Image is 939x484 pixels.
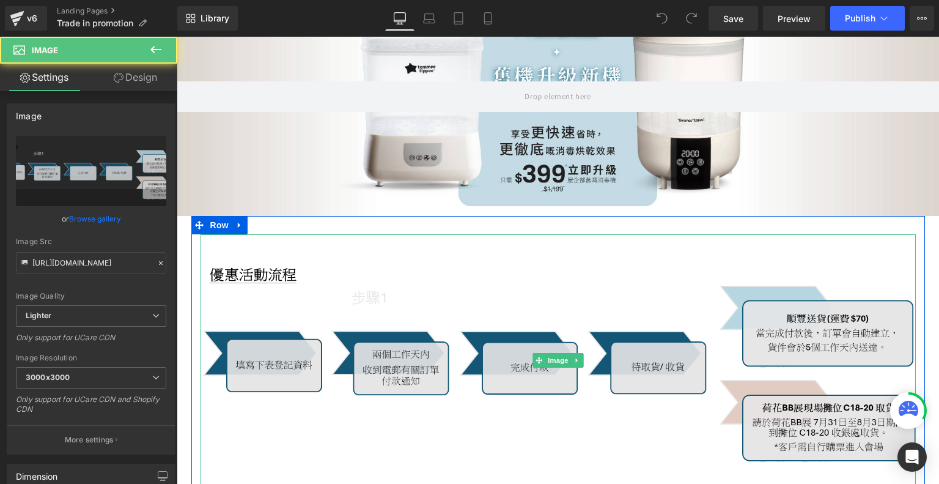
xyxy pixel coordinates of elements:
span: Row [31,179,55,198]
a: v6 [5,6,47,31]
span: Publish [845,13,875,23]
span: Trade in promotion [57,18,133,28]
div: Open Intercom Messenger [897,442,927,472]
span: Preview [778,12,811,25]
button: Redo [679,6,704,31]
span: Image [369,316,394,331]
div: Only support for UCare CDN [16,333,166,351]
span: Save [723,12,743,25]
span: Library [201,13,229,24]
b: Lighter [26,311,51,320]
span: Image [32,45,58,55]
a: Landing Pages [57,6,177,16]
a: Expand / Collapse [55,179,71,198]
button: More [910,6,934,31]
a: Tablet [444,6,473,31]
button: Publish [830,6,905,31]
button: More settings [7,425,175,454]
div: Only support for UCare CDN and Shopify CDN [16,395,166,422]
a: Desktop [385,6,414,31]
div: v6 [24,10,40,26]
p: More settings [65,434,114,445]
input: Link [16,252,166,274]
a: Design [91,64,180,91]
div: or [16,212,166,225]
div: Image Src [16,237,166,246]
div: Image Resolution [16,354,166,362]
a: Expand / Collapse [394,316,407,331]
div: Image Quality [16,292,166,300]
a: New Library [177,6,238,31]
b: 3000x3000 [26,373,70,382]
a: Preview [763,6,825,31]
a: Browse gallery [69,208,121,229]
button: Undo [650,6,674,31]
a: Laptop [414,6,444,31]
div: Dimension [16,464,58,482]
div: Image [16,104,42,121]
a: Mobile [473,6,503,31]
